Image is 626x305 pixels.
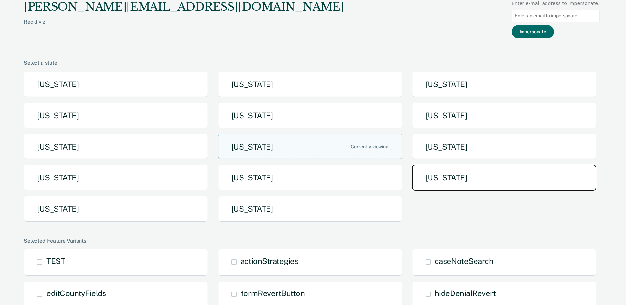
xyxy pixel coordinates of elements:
[46,256,65,266] span: TEST
[218,71,402,97] button: [US_STATE]
[241,289,305,298] span: formRevertButton
[435,256,493,266] span: caseNoteSearch
[24,196,208,222] button: [US_STATE]
[218,165,402,191] button: [US_STATE]
[412,165,596,191] button: [US_STATE]
[24,238,600,244] div: Selected Feature Variants
[218,103,402,129] button: [US_STATE]
[24,134,208,160] button: [US_STATE]
[24,103,208,129] button: [US_STATE]
[24,71,208,97] button: [US_STATE]
[46,289,106,298] span: editCountyFields
[218,134,402,160] button: [US_STATE]
[24,60,600,66] div: Select a state
[241,256,298,266] span: actionStrategies
[218,196,402,222] button: [US_STATE]
[24,19,344,35] div: Recidiviz
[24,165,208,191] button: [US_STATE]
[412,134,596,160] button: [US_STATE]
[412,103,596,129] button: [US_STATE]
[412,71,596,97] button: [US_STATE]
[435,289,496,298] span: hideDenialRevert
[512,10,600,22] input: Enter an email to impersonate...
[512,25,554,38] button: Impersonate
